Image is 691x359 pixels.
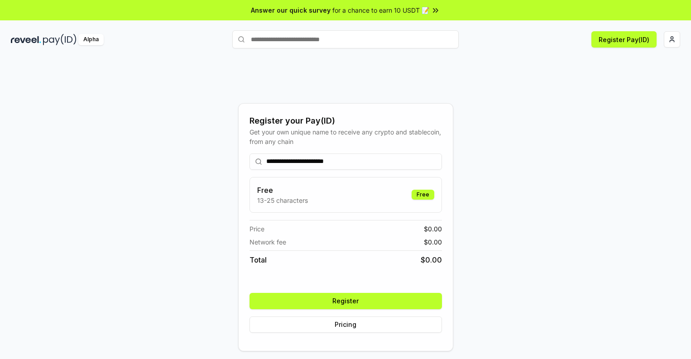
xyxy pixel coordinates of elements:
[250,127,442,146] div: Get your own unique name to receive any crypto and stablecoin, from any chain
[424,224,442,234] span: $ 0.00
[424,237,442,247] span: $ 0.00
[257,196,308,205] p: 13-25 characters
[250,115,442,127] div: Register your Pay(ID)
[11,34,41,45] img: reveel_dark
[591,31,657,48] button: Register Pay(ID)
[250,237,286,247] span: Network fee
[250,316,442,333] button: Pricing
[250,293,442,309] button: Register
[421,254,442,265] span: $ 0.00
[78,34,104,45] div: Alpha
[257,185,308,196] h3: Free
[412,190,434,200] div: Free
[251,5,331,15] span: Answer our quick survey
[250,254,267,265] span: Total
[43,34,77,45] img: pay_id
[332,5,429,15] span: for a chance to earn 10 USDT 📝
[250,224,264,234] span: Price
